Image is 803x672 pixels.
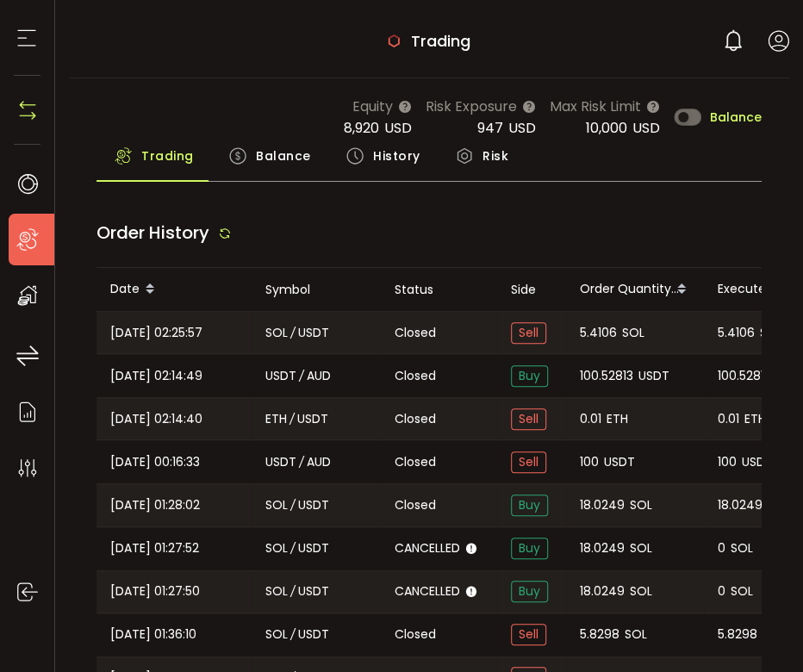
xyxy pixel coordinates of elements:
span: [DATE] 01:27:50 [110,582,200,601]
span: 100 [580,452,599,472]
span: Order History [96,221,209,245]
span: [DATE] 00:16:33 [110,452,200,472]
div: Order Quantity [566,275,704,304]
span: AUD [307,452,331,472]
span: USD [632,118,660,138]
span: SOL [265,538,288,558]
span: SOL [265,582,288,601]
span: ETH [607,409,628,429]
em: / [299,452,304,472]
div: Side [497,280,566,300]
span: 0.01 [718,409,739,429]
span: 5.4106 [580,323,617,343]
span: 0 [718,582,725,601]
span: 8,920 [344,118,379,138]
span: History [373,139,420,173]
span: 18.0249 [580,495,625,515]
span: SOL [731,582,753,601]
span: SOL [265,323,288,343]
span: Trading [141,139,194,173]
span: [DATE] 01:28:02 [110,495,200,515]
span: Closed [395,625,436,644]
span: Closed [395,367,436,385]
span: USD [384,118,412,138]
span: 5.8298 [580,625,619,644]
div: Date [96,275,252,304]
span: Closed [395,410,436,428]
span: Closed [395,496,436,514]
span: USDT [265,366,296,386]
span: USDT [298,495,329,515]
em: / [290,625,296,644]
span: Buy [511,365,548,387]
span: Sell [511,451,546,473]
span: USDT [298,625,329,644]
span: USDT [604,452,635,472]
span: Balance [256,139,311,173]
span: 0.01 [580,409,601,429]
span: Closed [395,324,436,342]
span: Risk [482,139,508,173]
span: Balance [710,111,762,123]
span: USDT [638,366,669,386]
em: / [290,323,296,343]
span: Buy [511,581,548,602]
span: USD [508,118,536,138]
span: USDT [742,452,773,472]
span: SOL [630,495,652,515]
em: / [290,495,296,515]
span: [DATE] 02:14:40 [110,409,202,429]
span: SOL [622,323,644,343]
span: USDT [265,452,296,472]
iframe: Chat Widget [717,589,803,672]
span: SOL [625,625,647,644]
span: [DATE] 01:36:10 [110,625,196,644]
span: Sell [511,322,546,344]
div: Status [381,280,497,300]
span: Cancelled [395,582,460,600]
em: / [299,366,304,386]
span: ETH [265,409,287,429]
span: 10,000 [586,118,627,138]
span: USDT [298,323,329,343]
span: 100.52813 [580,366,633,386]
span: Sell [511,624,546,645]
span: SOL [265,495,288,515]
em: / [290,538,296,558]
span: ETH [744,409,766,429]
span: SOL [760,323,782,343]
span: SOL [630,582,652,601]
img: N4P5cjLOiQAAAABJRU5ErkJggg== [15,97,40,123]
span: Closed [395,453,436,471]
span: [DATE] 02:14:49 [110,366,202,386]
span: 18.0249 [580,538,625,558]
span: Buy [511,538,548,559]
span: Risk Exposure [426,96,517,117]
span: SOL [265,625,288,644]
span: SOL [731,538,753,558]
div: Symbol [252,280,381,300]
span: Cancelled [395,539,460,557]
span: USDT [297,409,328,429]
span: Trading [411,29,470,53]
span: 947 [477,118,503,138]
span: Max Risk Limit [550,96,641,117]
span: 0 [718,538,725,558]
span: USDT [298,538,329,558]
span: 100 [718,452,737,472]
span: [DATE] 02:25:57 [110,323,202,343]
span: 100.52813 [718,366,771,386]
span: [DATE] 01:27:52 [110,538,199,558]
em: / [289,409,295,429]
span: Sell [511,408,546,430]
span: 18.0249 [580,582,625,601]
span: USDT [298,582,329,601]
span: SOL [630,538,652,558]
span: AUD [307,366,331,386]
em: / [290,582,296,601]
span: Buy [511,495,548,516]
span: 18.0249 [718,495,763,515]
span: Equity [352,96,393,117]
span: 5.4106 [718,323,755,343]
